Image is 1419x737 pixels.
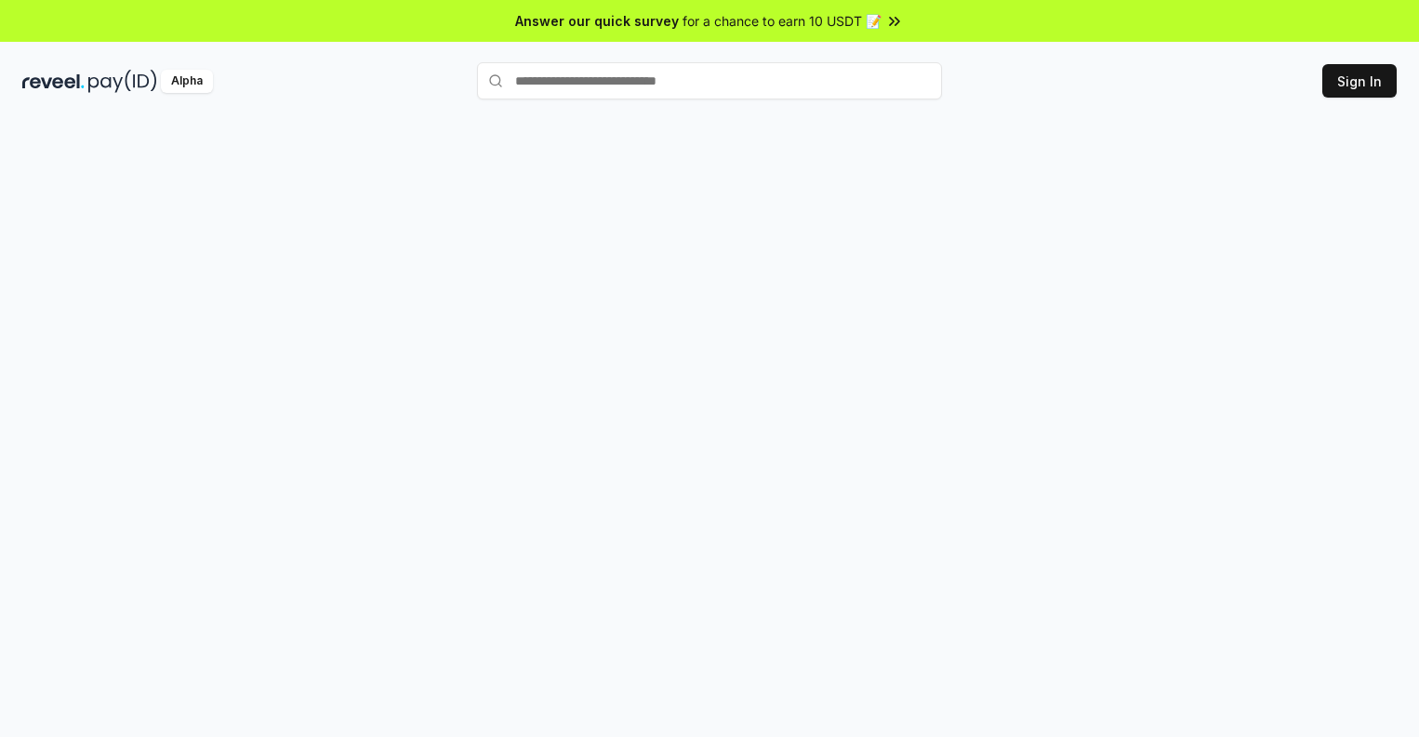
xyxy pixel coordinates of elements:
[22,70,85,93] img: reveel_dark
[515,11,679,31] span: Answer our quick survey
[161,70,213,93] div: Alpha
[88,70,157,93] img: pay_id
[683,11,882,31] span: for a chance to earn 10 USDT 📝
[1322,64,1397,98] button: Sign In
